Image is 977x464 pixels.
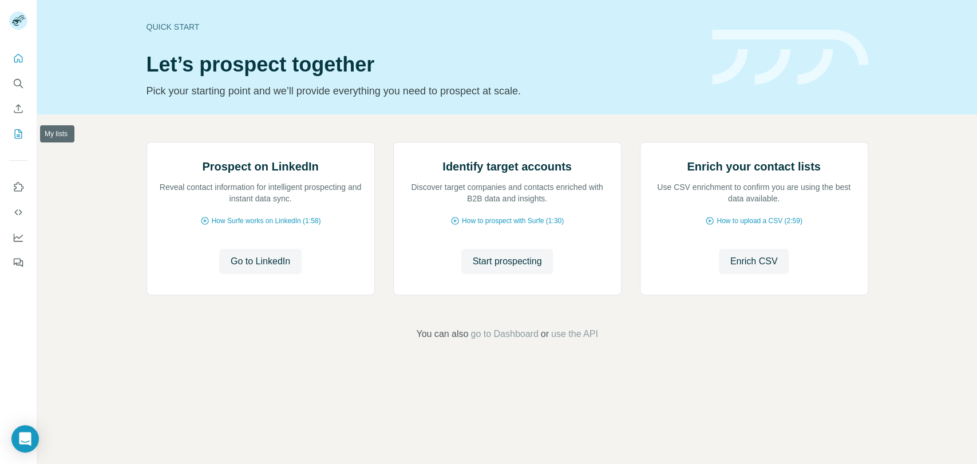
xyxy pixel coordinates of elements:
h2: Identify target accounts [442,158,572,175]
h2: Prospect on LinkedIn [202,158,318,175]
button: My lists [9,124,27,144]
span: How Surfe works on LinkedIn (1:58) [212,216,321,226]
h2: Enrich your contact lists [687,158,820,175]
button: Use Surfe on LinkedIn [9,177,27,197]
button: Start prospecting [461,249,553,274]
div: Quick start [147,21,698,33]
img: banner [712,30,868,85]
button: Quick start [9,48,27,69]
p: Discover target companies and contacts enriched with B2B data and insights. [405,181,610,204]
button: Go to LinkedIn [219,249,302,274]
button: Dashboard [9,227,27,248]
p: Pick your starting point and we’ll provide everything you need to prospect at scale. [147,83,698,99]
button: go to Dashboard [470,327,538,341]
button: Use Surfe API [9,202,27,223]
span: How to prospect with Surfe (1:30) [462,216,564,226]
span: Go to LinkedIn [231,255,290,268]
div: Open Intercom Messenger [11,425,39,453]
button: Search [9,73,27,94]
img: Avatar [9,11,27,30]
span: or [541,327,549,341]
button: Enrich CSV [719,249,789,274]
span: How to upload a CSV (2:59) [717,216,802,226]
button: Feedback [9,252,27,273]
h1: Let’s prospect together [147,53,698,76]
span: Enrich CSV [730,255,778,268]
button: Enrich CSV [9,98,27,119]
span: You can also [416,327,468,341]
span: Start prospecting [473,255,542,268]
button: use the API [551,327,598,341]
p: Use CSV enrichment to confirm you are using the best data available. [652,181,856,204]
p: Reveal contact information for intelligent prospecting and instant data sync. [159,181,363,204]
